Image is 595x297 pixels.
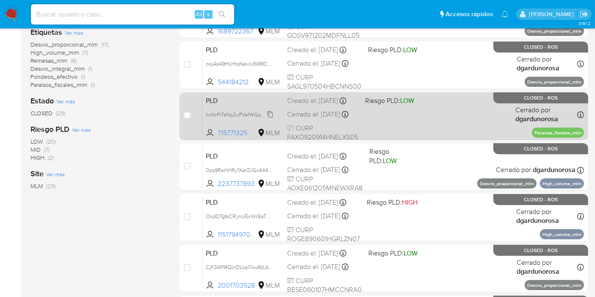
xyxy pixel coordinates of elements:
a: Notificaciones [501,11,509,18]
a: Salir [580,10,589,19]
span: s [207,10,210,18]
span: 3.161.2 [578,20,591,27]
span: Accesos rápidos [446,10,493,19]
input: Buscar usuario o caso... [31,9,234,20]
span: Alt [196,10,202,18]
p: daniela.lagunesrodriguez@mercadolibre.com.mx [529,10,577,18]
button: search-icon [213,8,231,20]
